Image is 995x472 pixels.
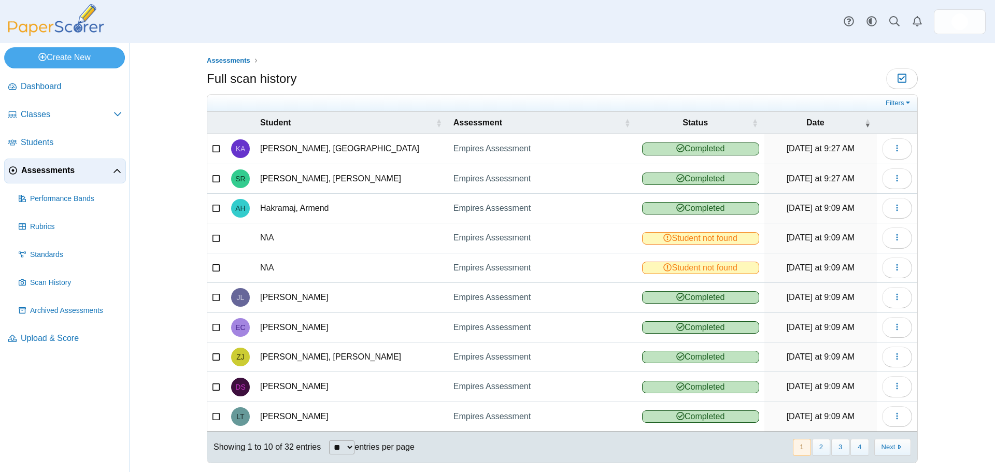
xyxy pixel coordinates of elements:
span: Performance Bands [30,194,122,204]
span: Zvi Nathaniel Jakob [236,353,245,361]
time: Sep 17, 2025 at 9:09 AM [787,204,855,212]
time: Sep 17, 2025 at 9:09 AM [787,233,855,242]
div: Showing 1 to 10 of 32 entries [207,432,321,463]
td: [PERSON_NAME] [255,372,448,402]
span: Upload & Score [21,333,122,344]
button: 3 [831,439,849,456]
span: Student not found [642,262,759,274]
a: Archived Assessments [15,298,126,323]
td: [PERSON_NAME] [255,402,448,432]
td: Hakramaj, Armend [255,194,448,223]
label: entries per page [354,442,415,451]
time: Sep 17, 2025 at 9:27 AM [787,144,855,153]
span: Assessment : Activate to sort [624,112,631,134]
time: Sep 17, 2025 at 9:09 AM [787,382,855,391]
td: [PERSON_NAME], [PERSON_NAME] [255,342,448,372]
a: Empires Assessment [448,372,637,401]
span: Demetrios Stoilas [235,383,245,391]
img: ps.Y0OAolr6RPehrr6a [951,13,968,30]
a: Empires Assessment [448,283,637,312]
a: Empires Assessment [448,253,637,282]
a: Rubrics [15,214,126,239]
a: Empires Assessment [448,134,637,163]
span: Completed [642,351,759,363]
a: Empires Assessment [448,194,637,223]
a: Assessments [204,54,253,67]
a: Filters [883,98,915,108]
span: Date [806,118,825,127]
a: Dashboard [4,75,126,99]
span: Status : Activate to sort [752,112,758,134]
span: Completed [642,202,759,214]
time: Sep 17, 2025 at 9:09 AM [787,412,855,421]
span: Date : Activate to remove sorting [864,112,871,134]
a: Assessments [4,159,126,183]
button: Next [874,439,911,456]
a: Students [4,131,126,155]
span: Standards [30,250,122,260]
span: Completed [642,142,759,155]
span: Assessments [21,165,113,176]
a: Standards [15,242,126,267]
time: Sep 17, 2025 at 9:09 AM [787,323,855,332]
span: Completed [642,381,759,393]
td: N\A [255,253,448,283]
span: Lucas Tsang [236,413,244,420]
a: Performance Bands [15,187,126,211]
a: Empires Assessment [448,313,637,342]
span: Classes [21,109,113,120]
span: Edison Chen [235,324,245,331]
td: [PERSON_NAME] [255,283,448,312]
span: Completed [642,410,759,423]
span: Scan History [30,278,122,288]
time: Sep 17, 2025 at 9:09 AM [787,263,855,272]
td: N\A [255,223,448,253]
button: 1 [793,439,811,456]
a: Empires Assessment [448,223,637,252]
td: [PERSON_NAME] [255,313,448,342]
a: Scan History [15,270,126,295]
a: PaperScorer [4,28,108,37]
span: Students [21,137,122,148]
span: Completed [642,173,759,185]
button: 2 [812,439,830,456]
nav: pagination [792,439,911,456]
span: Student [260,118,291,127]
td: [PERSON_NAME], [GEOGRAPHIC_DATA] [255,134,448,164]
span: Jeanie Hernandez [951,13,968,30]
a: Empires Assessment [448,342,637,371]
time: Sep 17, 2025 at 9:27 AM [787,174,855,183]
span: Assessments [207,56,250,64]
span: Jonathan Leandre [237,294,245,301]
a: Create New [4,47,125,68]
span: Student not found [642,232,759,245]
span: Rubrics [30,222,122,232]
span: Armend Hakramaj [235,205,245,212]
a: Empires Assessment [448,164,637,193]
span: Student : Activate to sort [436,112,442,134]
time: Sep 17, 2025 at 9:09 AM [787,352,855,361]
a: Classes [4,103,126,127]
button: 4 [850,439,869,456]
span: Status [683,118,708,127]
span: Assessment [453,118,502,127]
span: Kingston Auguste [236,145,246,152]
a: Empires Assessment [448,402,637,431]
a: ps.Y0OAolr6RPehrr6a [934,9,986,34]
span: Completed [642,321,759,334]
td: [PERSON_NAME], [PERSON_NAME] [255,164,448,194]
time: Sep 17, 2025 at 9:09 AM [787,293,855,302]
a: Alerts [906,10,929,33]
span: Archived Assessments [30,306,122,316]
span: Completed [642,291,759,304]
h1: Full scan history [207,70,296,88]
span: Saidahmad Rahmatov [235,175,245,182]
img: PaperScorer [4,4,108,36]
a: Upload & Score [4,326,126,351]
span: Dashboard [21,81,122,92]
